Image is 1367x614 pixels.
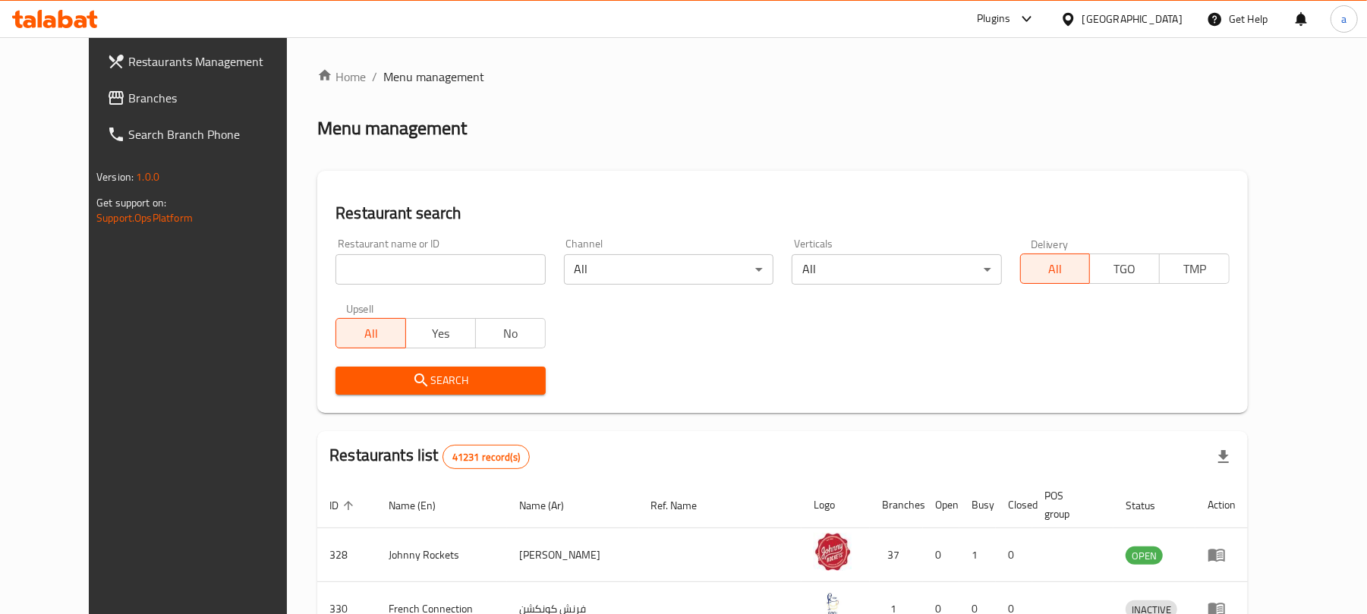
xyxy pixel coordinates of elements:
[870,482,923,528] th: Branches
[376,528,507,582] td: Johnny Rockets
[443,450,529,464] span: 41231 record(s)
[1020,253,1091,284] button: All
[389,496,455,515] span: Name (En)
[128,89,305,107] span: Branches
[342,323,400,345] span: All
[959,482,996,528] th: Busy
[1205,439,1242,475] div: Export file
[1126,496,1175,515] span: Status
[335,202,1230,225] h2: Restaurant search
[443,445,530,469] div: Total records count
[792,254,1001,285] div: All
[317,116,467,140] h2: Menu management
[412,323,470,345] span: Yes
[95,43,317,80] a: Restaurants Management
[335,367,545,395] button: Search
[802,482,870,528] th: Logo
[1208,546,1236,564] div: Menu
[977,10,1010,28] div: Plugins
[651,496,717,515] span: Ref. Name
[348,371,533,390] span: Search
[870,528,923,582] td: 37
[507,528,639,582] td: [PERSON_NAME]
[564,254,773,285] div: All
[996,528,1032,582] td: 0
[1159,253,1230,284] button: TMP
[1096,258,1154,280] span: TGO
[1082,11,1183,27] div: [GEOGRAPHIC_DATA]
[96,193,166,213] span: Get support on:
[1166,258,1224,280] span: TMP
[1126,547,1163,565] span: OPEN
[959,528,996,582] td: 1
[317,68,1248,86] nav: breadcrumb
[128,125,305,143] span: Search Branch Phone
[1089,253,1160,284] button: TGO
[317,68,366,86] a: Home
[335,254,545,285] input: Search for restaurant name or ID..
[335,318,406,348] button: All
[372,68,377,86] li: /
[519,496,584,515] span: Name (Ar)
[996,482,1032,528] th: Closed
[814,533,852,571] img: Johnny Rockets
[329,444,530,469] h2: Restaurants list
[128,52,305,71] span: Restaurants Management
[1027,258,1085,280] span: All
[329,496,358,515] span: ID
[1341,11,1347,27] span: a
[383,68,484,86] span: Menu management
[317,528,376,582] td: 328
[95,80,317,116] a: Branches
[1044,486,1095,523] span: POS group
[96,208,193,228] a: Support.OpsPlatform
[346,303,374,313] label: Upsell
[923,482,959,528] th: Open
[1195,482,1248,528] th: Action
[96,167,134,187] span: Version:
[482,323,540,345] span: No
[95,116,317,153] a: Search Branch Phone
[923,528,959,582] td: 0
[1031,238,1069,249] label: Delivery
[136,167,159,187] span: 1.0.0
[475,318,546,348] button: No
[405,318,476,348] button: Yes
